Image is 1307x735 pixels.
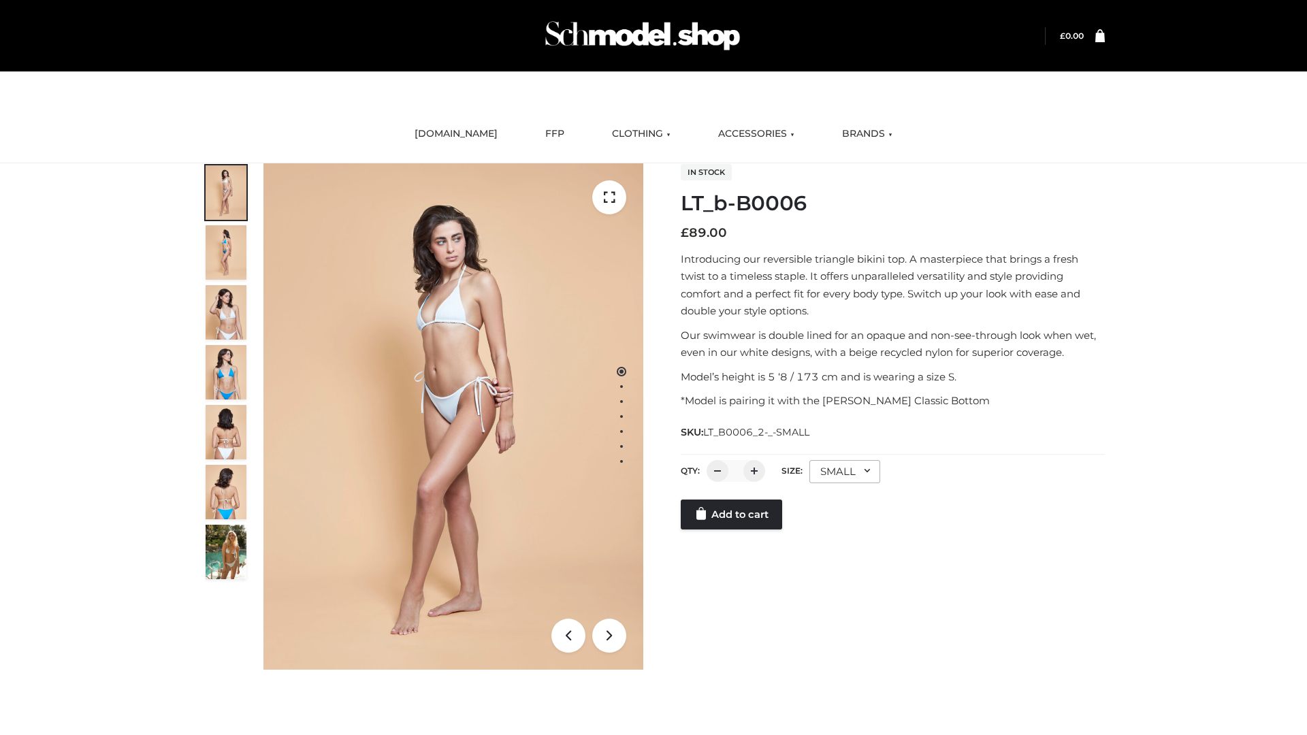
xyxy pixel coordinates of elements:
img: ArielClassicBikiniTop_CloudNine_AzureSky_OW114ECO_1 [263,163,643,670]
span: LT_B0006_2-_-SMALL [703,426,809,438]
img: ArielClassicBikiniTop_CloudNine_AzureSky_OW114ECO_1-scaled.jpg [206,165,246,220]
p: *Model is pairing it with the [PERSON_NAME] Classic Bottom [681,392,1105,410]
img: ArielClassicBikiniTop_CloudNine_AzureSky_OW114ECO_7-scaled.jpg [206,405,246,459]
a: £0.00 [1060,31,1084,41]
a: FFP [535,119,575,149]
img: ArielClassicBikiniTop_CloudNine_AzureSky_OW114ECO_2-scaled.jpg [206,225,246,280]
h1: LT_b-B0006 [681,191,1105,216]
img: ArielClassicBikiniTop_CloudNine_AzureSky_OW114ECO_4-scaled.jpg [206,345,246,399]
bdi: 89.00 [681,225,727,240]
span: SKU: [681,424,811,440]
span: In stock [681,164,732,180]
p: Introducing our reversible triangle bikini top. A masterpiece that brings a fresh twist to a time... [681,250,1105,320]
bdi: 0.00 [1060,31,1084,41]
a: Add to cart [681,500,782,529]
a: CLOTHING [602,119,681,149]
img: Arieltop_CloudNine_AzureSky2.jpg [206,525,246,579]
a: [DOMAIN_NAME] [404,119,508,149]
span: £ [681,225,689,240]
span: £ [1060,31,1065,41]
label: Size: [781,465,803,476]
p: Our swimwear is double lined for an opaque and non-see-through look when wet, even in our white d... [681,327,1105,361]
label: QTY: [681,465,700,476]
img: ArielClassicBikiniTop_CloudNine_AzureSky_OW114ECO_3-scaled.jpg [206,285,246,340]
img: ArielClassicBikiniTop_CloudNine_AzureSky_OW114ECO_8-scaled.jpg [206,465,246,519]
p: Model’s height is 5 ‘8 / 173 cm and is wearing a size S. [681,368,1105,386]
img: Schmodel Admin 964 [540,9,745,63]
a: BRANDS [832,119,903,149]
a: ACCESSORIES [708,119,805,149]
div: SMALL [809,460,880,483]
